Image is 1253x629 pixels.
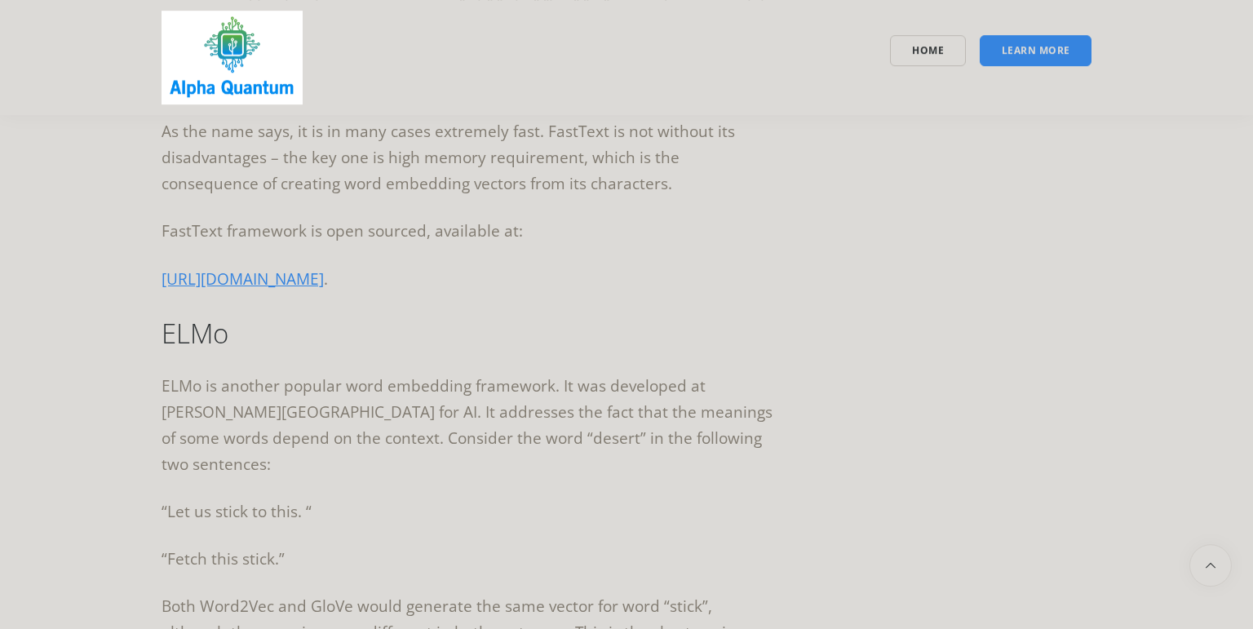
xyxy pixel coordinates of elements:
[162,498,773,525] p: “Let us stick to this. “
[1002,43,1070,57] span: Learn More
[162,218,773,244] p: FastText framework is open sourced, available at:
[162,11,303,104] img: logo
[162,315,773,352] h2: ELMo
[912,43,944,57] span: Home
[890,35,966,66] a: Home
[162,268,324,290] a: [URL][DOMAIN_NAME]
[162,265,773,294] p: .
[162,546,773,572] p: “Fetch this stick.”
[980,35,1092,66] a: Learn More
[162,66,773,197] p: By being based on this concept, FastText can generate embedding vectors for words that are not ev...
[162,373,773,477] p: ELMo is another popular word embedding framework. It was developed at [PERSON_NAME][GEOGRAPHIC_DA...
